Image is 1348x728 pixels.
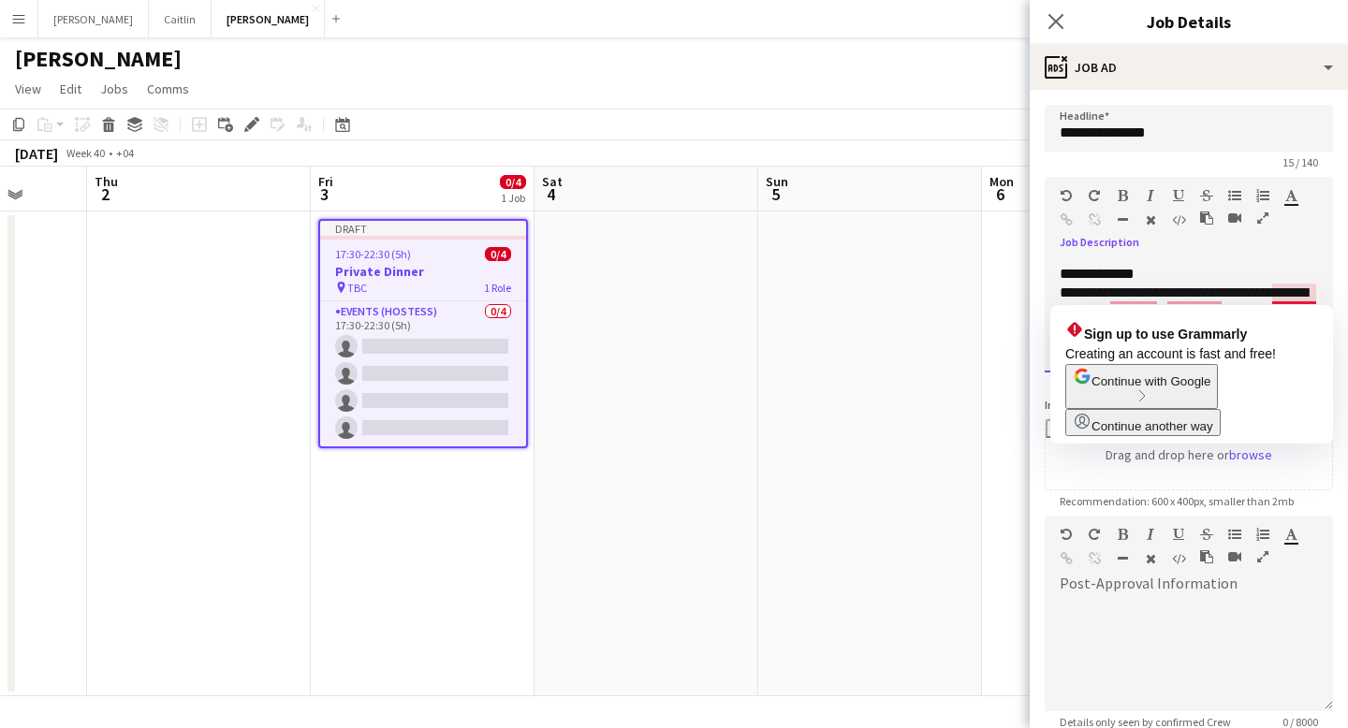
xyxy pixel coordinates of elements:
button: Italic [1144,188,1157,203]
div: +04 [116,146,134,160]
span: 0/4 [485,247,511,261]
button: Redo [1088,188,1101,203]
span: 4 [539,183,563,205]
span: Mon [989,173,1014,190]
div: [DATE] [15,144,58,163]
button: Paste as plain text [1200,211,1213,226]
button: Strikethrough [1200,527,1213,542]
button: [PERSON_NAME] [38,1,149,37]
span: Fri [318,173,333,190]
span: 1 Role [484,281,511,295]
button: Text Color [1284,527,1297,542]
button: Unordered List [1228,188,1241,203]
span: Edit [60,80,81,97]
button: Bold [1116,527,1129,542]
span: 2 [92,183,118,205]
button: Undo [1060,188,1073,203]
button: Unordered List [1228,527,1241,542]
span: 6 [987,183,1014,205]
button: Fullscreen [1256,211,1269,226]
button: Italic [1144,527,1157,542]
button: Undo [1060,527,1073,542]
span: Thu [95,173,118,190]
span: Week 40 [62,146,109,160]
span: Info about the job as a whole [1045,376,1209,390]
span: Comms [147,80,189,97]
app-card-role: Events (Hostess)0/417:30-22:30 (5h) [320,301,526,446]
button: Redo [1088,527,1101,542]
span: 3 [315,183,333,205]
button: Clear Formatting [1144,551,1157,566]
span: Jobs [100,80,128,97]
button: Underline [1172,527,1185,542]
span: 15 / 140 [1267,155,1333,169]
span: 0/4 [500,175,526,189]
span: TBC [347,281,367,295]
button: Bold [1116,188,1129,203]
button: Insert video [1228,549,1241,564]
app-job-card: Draft17:30-22:30 (5h)0/4Private Dinner TBC1 RoleEvents (Hostess)0/417:30-22:30 (5h) [318,219,528,448]
button: Ordered List [1256,527,1269,542]
button: Clear Formatting [1144,212,1157,227]
h3: Job Details [1030,9,1348,34]
a: Edit [52,77,89,101]
h1: [PERSON_NAME] [15,45,182,73]
div: Job Ad [1030,45,1348,90]
button: [PERSON_NAME] [212,1,325,37]
a: Comms [139,77,197,101]
div: Draft [320,221,526,236]
span: Sun [766,173,788,190]
button: HTML Code [1172,212,1185,227]
button: HTML Code [1172,551,1185,566]
button: Strikethrough [1200,188,1213,203]
a: Jobs [93,77,136,101]
div: 1 Job [501,191,525,205]
button: Caitlin [149,1,212,37]
div: To enrich screen reader interactions, please activate Accessibility in Grammarly extension settings [1045,260,1333,372]
span: Sat [542,173,563,190]
span: 17:30-22:30 (5h) [335,247,411,261]
span: View [15,80,41,97]
h3: Private Dinner [320,263,526,280]
a: View [7,77,49,101]
span: 5 [763,183,788,205]
button: Paste as plain text [1200,549,1213,564]
button: Horizontal Line [1116,212,1129,227]
button: Underline [1172,188,1185,203]
button: Fullscreen [1256,549,1269,564]
button: Ordered List [1256,188,1269,203]
button: Insert video [1228,211,1241,226]
button: Text Color [1284,188,1297,203]
button: Horizontal Line [1116,551,1129,566]
span: Recommendation: 600 x 400px, smaller than 2mb [1045,494,1309,508]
